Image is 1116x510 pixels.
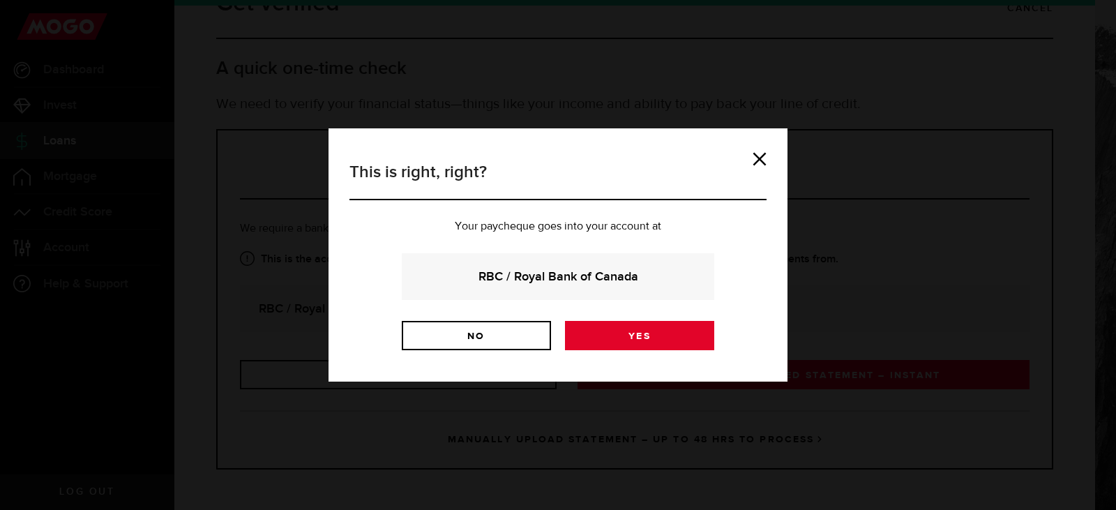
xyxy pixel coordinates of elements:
[11,6,53,47] button: Open LiveChat chat widget
[565,321,714,350] a: Yes
[349,160,767,200] h3: This is right, right?
[349,221,767,232] p: Your paycheque goes into your account at
[421,267,695,286] strong: RBC / Royal Bank of Canada
[402,321,551,350] a: No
